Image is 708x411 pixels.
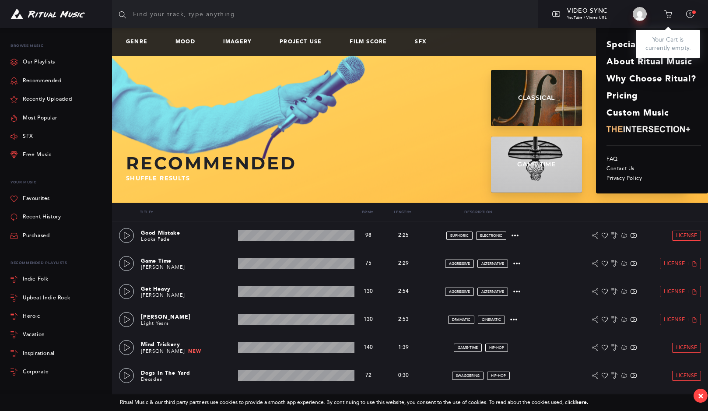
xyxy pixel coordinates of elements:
span: License [676,345,697,351]
p: [PERSON_NAME] [141,313,235,321]
p: 140 [358,344,379,351]
a: Decades [141,376,162,382]
span: swaggering [456,374,480,378]
span: electronic [480,234,502,238]
div: Corporate [23,369,49,375]
p: Your Music [11,175,105,190]
a: Heroic [11,307,105,326]
span: euphoric [450,234,469,238]
a: Indie Folk [11,270,105,288]
span: aggressive [449,262,470,266]
span: alternative [481,290,504,294]
a: Light Years [141,320,169,326]
a: Free Music [11,146,52,164]
p: 2:54 [386,288,421,295]
a: Special Offer [606,28,701,53]
a: SFX [415,39,434,45]
a: Imagery [223,39,259,45]
a: Recommended [11,72,62,90]
span: License [664,261,685,267]
span: game-time [458,346,478,350]
p: 72 [358,372,379,379]
a: here. [575,399,589,405]
p: 2:29 [386,260,421,267]
span: License [664,289,685,295]
a: Purchased [11,227,49,245]
div: × [698,391,704,401]
a: About Ritual Music [606,53,701,70]
div: Your Playlists [11,392,105,410]
a: Inspirational [11,344,105,363]
span: License [664,317,685,323]
p: Good Mistake [141,229,235,237]
span: cinematic [482,318,501,322]
span: alternative [481,262,504,266]
a: Custom Music [606,104,701,121]
div: Upbeat Indie Rock [23,295,70,301]
p: Dogs In The Yard [141,369,235,377]
span: hip-hop [489,346,504,350]
a: Contact Us [606,164,701,174]
span: License [676,233,697,239]
a: Bpm [362,210,373,214]
img: intersection-logo2.png [606,126,690,133]
span: Shuffle results [126,175,190,182]
div: Heroic [23,314,40,319]
p: 75 [358,260,379,267]
p: Get Heavy [141,285,235,293]
a: [PERSON_NAME] [141,292,185,298]
a: Looks Fade [141,236,170,242]
span: dramatic [452,318,470,322]
span: YouTube / Vimeo URL [567,16,606,20]
span: ▾ [409,210,411,214]
div: Indie Folk [23,277,49,282]
a: Classical [491,70,582,126]
a: Upbeat Indie Rock [11,288,105,307]
h2: Recommended [126,153,467,173]
p: 1:39 [386,344,421,351]
a: Privacy Policy [606,174,701,183]
a: Mood [175,39,202,45]
a: SFX [11,127,33,146]
a: Recent History [11,208,61,226]
p: 98 [358,232,379,239]
p: Description [420,210,536,214]
a: Game Time [491,137,582,193]
p: 0:30 [386,372,421,379]
span: New [188,348,201,354]
span: ▾ [151,210,153,214]
p: Game Time [141,257,235,265]
a: Film Score [350,39,394,45]
p: 2:25 [386,232,421,239]
span: ▾ [371,210,373,214]
div: Recommended Playlists [11,256,105,270]
a: Favourites [11,190,50,208]
a: FAQ [606,146,701,164]
a: Corporate [11,363,105,381]
span: Video Sync [567,7,608,14]
p: 2:53 [386,316,421,323]
span: hip-hop [491,374,506,378]
a: Title [140,210,153,214]
p: 130 [358,288,379,295]
img: Ritual Music [11,9,85,20]
div: Inspirational [23,351,55,356]
span: License [676,373,697,379]
a: Pricing [606,87,701,104]
img: David Martin [633,7,647,21]
a: Why Choose Ritual? [606,70,701,87]
a: [PERSON_NAME] [141,348,185,354]
p: Mind Trickery [141,341,235,348]
a: Project Use [280,39,329,45]
div: Vacation [23,332,45,337]
span: aggressive [449,290,470,294]
a: Length [394,210,411,214]
a: Most Popular [11,109,57,127]
a: Our Playlists [11,53,55,71]
a: [PERSON_NAME] [141,264,185,270]
div: Ritual Music & our third party partners use cookies to provide a smooth app experience. By contin... [120,400,589,406]
a: Vacation [11,326,105,344]
p: 130 [358,316,379,323]
p: Your Cart is currently empty. [644,35,693,53]
a: Recently Uploaded [11,90,72,109]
